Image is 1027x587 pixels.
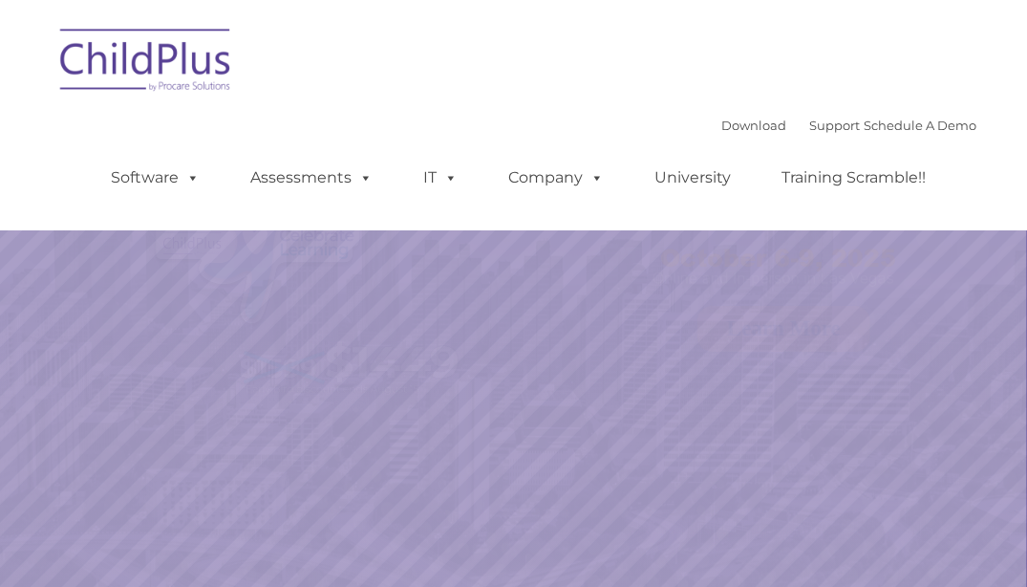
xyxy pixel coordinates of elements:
[232,159,393,197] a: Assessments
[810,118,861,133] a: Support
[51,15,242,111] img: ChildPlus by Procare Solutions
[865,118,977,133] a: Schedule A Demo
[405,159,478,197] a: IT
[722,118,787,133] a: Download
[722,118,977,133] font: |
[93,159,220,197] a: Software
[636,159,751,197] a: University
[763,159,946,197] a: Training Scramble!!
[697,306,870,352] a: Learn More
[490,159,624,197] a: Company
